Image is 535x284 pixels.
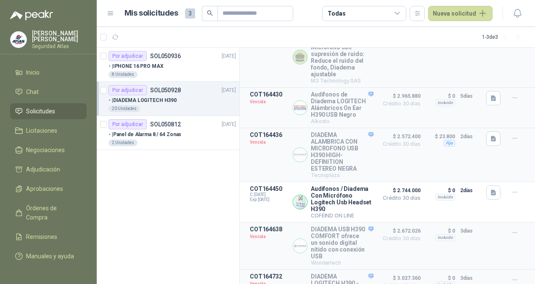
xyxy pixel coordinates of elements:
[250,192,288,197] span: C: [DATE]
[32,44,87,49] p: Seguridad Atlas
[426,131,455,142] p: $ 23.800
[435,99,455,106] div: Incluido
[10,200,87,225] a: Órdenes de Compra
[26,165,60,174] span: Adjudicación
[311,172,373,178] p: Tecnoplaza
[311,212,373,219] p: COFEIND ON LINE
[222,52,236,60] p: [DATE]
[311,118,373,124] p: Alkosto
[426,185,455,196] p: $ 0
[150,53,181,59] p: SOL050936
[10,10,53,20] img: Logo peakr
[311,131,373,172] p: DIADEMA ALAMBRICA CON MICROFONO USB H390 HIGH-DEFINITION ESTEREO NEGRA
[311,226,373,260] p: DIADEMA USB H390 COMFORT ofrece un sonido digital nítido con conexión USB
[379,131,421,142] span: $ 2.572.400
[379,236,421,241] span: Crédito 30 días
[32,30,87,42] p: [PERSON_NAME] [PERSON_NAME]
[109,71,138,78] div: 8 Unidades
[222,121,236,129] p: [DATE]
[460,273,481,283] p: 3 días
[250,185,288,192] p: COT164450
[328,9,345,18] div: Todas
[293,239,307,253] img: Company Logo
[379,101,421,106] span: Crédito 30 días
[460,226,481,236] p: 3 días
[10,103,87,119] a: Solicitudes
[435,234,455,241] div: Incluido
[444,140,455,147] div: Fijo
[311,30,373,78] p: USB H390 COMFORT, Micrófono con supresión de ruido: Reduce el ruido del fondo, Diadema ajustable
[426,226,455,236] p: $ 0
[311,91,373,118] p: Audífonos de Diadema LOGITECH Alámbricos On Ear H390 USB Negro
[10,142,87,158] a: Negociaciones
[97,48,239,82] a: Por adjudicarSOL050936[DATE] - |IPHONE 16 PRO MAX8 Unidades
[109,139,138,146] div: 2 Unidades
[124,7,178,19] h1: Mis solicitudes
[428,6,493,21] button: Nueva solicitud
[10,84,87,100] a: Chat
[26,87,39,96] span: Chat
[10,181,87,197] a: Aprobaciones
[311,78,373,84] p: M3 Technology SAS
[426,273,455,283] p: $ 0
[10,64,87,80] a: Inicio
[250,138,288,147] p: Vencida
[109,51,147,61] div: Por adjudicar
[379,185,421,196] span: $ 2.744.000
[435,194,455,201] div: Incluido
[222,86,236,94] p: [DATE]
[250,91,288,98] p: COT164430
[207,10,213,16] span: search
[26,107,55,116] span: Solicitudes
[97,116,239,150] a: Por adjudicarSOL050812[DATE] - |Panel de Alarma 8 / 64 Zonas2 Unidades
[109,85,147,95] div: Por adjudicar
[109,62,164,70] p: - | IPHONE 16 PRO MAX
[379,91,421,101] span: $ 2.965.880
[150,121,181,127] p: SOL050812
[379,142,421,147] span: Crédito 30 días
[26,252,74,261] span: Manuales y ayuda
[26,126,57,135] span: Licitaciones
[293,148,307,162] img: Company Logo
[293,195,307,209] img: Company Logo
[26,145,65,155] span: Negociaciones
[250,226,288,233] p: COT164638
[250,98,288,106] p: Vencida
[109,119,147,129] div: Por adjudicar
[10,161,87,177] a: Adjudicación
[460,91,481,101] p: 5 días
[109,105,140,112] div: 20 Unidades
[250,197,288,202] span: Exp: [DATE]
[250,131,288,138] p: COT164436
[109,131,181,139] p: - | Panel de Alarma 8 / 64 Zonas
[460,185,481,196] p: 2 días
[26,204,79,222] span: Órdenes de Compra
[26,232,57,241] span: Remisiones
[150,87,181,93] p: SOL050928
[379,196,421,201] span: Crédito 30 días
[250,273,288,280] p: COT164732
[109,96,177,104] p: - | DIADEMA LOGITECH H390
[426,91,455,101] p: $ 0
[10,248,87,264] a: Manuales y ayuda
[460,131,481,142] p: 2 días
[26,68,40,77] span: Inicio
[311,185,373,212] p: Audífonos / Diadema Con Micrófono Logitech Usb Headset H390
[379,226,421,236] span: $ 2.672.026
[10,229,87,245] a: Remisiones
[311,260,373,266] p: Wondertech
[293,101,307,115] img: Company Logo
[97,82,239,116] a: Por adjudicarSOL050928[DATE] - |DIADEMA LOGITECH H39020 Unidades
[185,8,195,19] span: 3
[250,233,288,241] p: Vencida
[379,273,421,283] span: $ 3.027.360
[10,123,87,139] a: Licitaciones
[11,32,26,48] img: Company Logo
[482,30,525,44] div: 1 - 3 de 3
[26,184,63,193] span: Aprobaciones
